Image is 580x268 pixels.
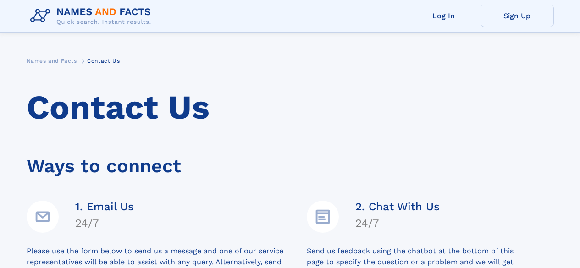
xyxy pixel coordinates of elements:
img: Logo Names and Facts [27,4,159,28]
a: Names and Facts [27,55,77,66]
span: Contact Us [87,58,120,64]
a: Sign Up [481,5,554,27]
div: Ways to connect [27,142,554,180]
h4: 2. Chat With Us [355,200,440,213]
a: Log In [407,5,481,27]
img: Details Icon [307,201,339,233]
h1: Contact Us [27,88,554,127]
h4: 24/7 [75,217,134,230]
h4: 1. Email Us [75,200,134,213]
img: Email Address Icon [27,201,59,233]
h4: 24/7 [355,217,440,230]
